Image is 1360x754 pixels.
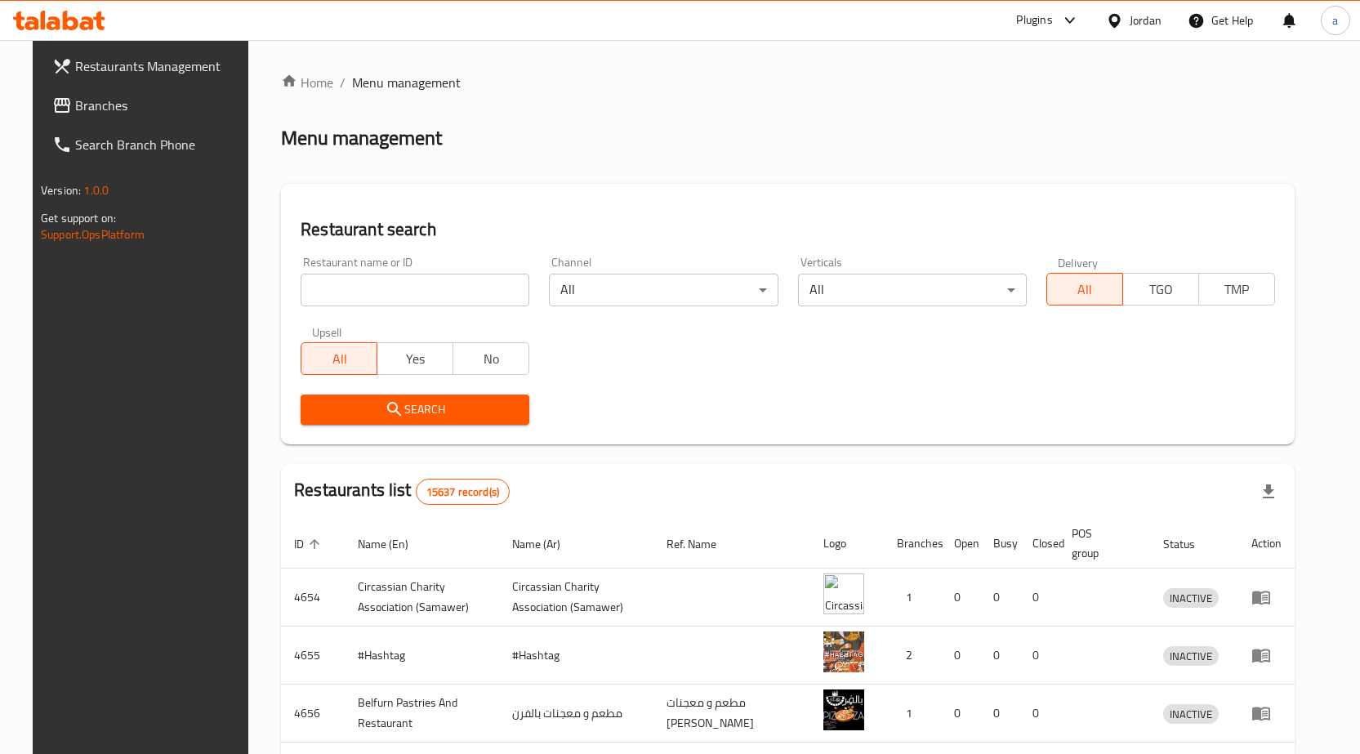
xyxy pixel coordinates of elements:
[294,534,325,554] span: ID
[1238,519,1295,569] th: Action
[1058,257,1099,268] label: Delivery
[1332,11,1338,29] span: a
[1163,534,1216,554] span: Status
[281,73,1295,92] nav: breadcrumb
[512,534,582,554] span: Name (Ar)
[1198,273,1275,306] button: TMP
[1251,645,1282,665] div: Menu
[453,342,529,375] button: No
[83,180,109,201] span: 1.0.0
[281,73,333,92] a: Home
[281,627,345,685] td: 4655
[345,685,499,743] td: Belfurn Pastries And Restaurant
[1163,588,1219,608] div: INACTIVE
[417,484,509,500] span: 15637 record(s)
[358,534,430,554] span: Name (En)
[499,569,653,627] td: ​Circassian ​Charity ​Association​ (Samawer)
[1249,472,1288,511] div: Export file
[1251,703,1282,723] div: Menu
[884,627,941,685] td: 2
[41,180,81,201] span: Version:
[41,207,116,229] span: Get support on:
[1054,278,1117,301] span: All
[39,47,260,86] a: Restaurants Management
[75,56,247,76] span: Restaurants Management
[980,627,1019,685] td: 0
[340,73,346,92] li: /
[75,96,247,115] span: Branches
[1163,646,1219,666] div: INACTIVE
[301,395,529,425] button: Search
[1163,647,1219,666] span: INACTIVE
[460,347,523,371] span: No
[39,125,260,164] a: Search Branch Phone
[1072,524,1130,563] span: POS group
[308,347,371,371] span: All
[549,274,778,306] div: All
[41,224,145,245] a: Support.OpsPlatform
[314,399,516,420] span: Search
[301,274,529,306] input: Search for restaurant name or ID..
[941,519,980,569] th: Open
[377,342,453,375] button: Yes
[1163,705,1219,724] span: INACTIVE
[980,519,1019,569] th: Busy
[75,135,247,154] span: Search Branch Phone
[281,685,345,743] td: 4656
[884,569,941,627] td: 1
[384,347,447,371] span: Yes
[823,631,864,672] img: #Hashtag
[39,86,260,125] a: Branches
[810,519,884,569] th: Logo
[980,685,1019,743] td: 0
[1163,589,1219,608] span: INACTIVE
[1130,278,1193,301] span: TGO
[1046,273,1123,306] button: All
[312,326,342,337] label: Upsell
[941,685,980,743] td: 0
[301,217,1275,242] h2: Restaurant search
[798,274,1027,306] div: All
[345,569,499,627] td: ​Circassian ​Charity ​Association​ (Samawer)
[1016,11,1052,30] div: Plugins
[823,689,864,730] img: Belfurn Pastries And Restaurant
[667,534,738,554] span: Ref. Name
[1019,519,1059,569] th: Closed
[1163,704,1219,724] div: INACTIVE
[653,685,810,743] td: مطعم و معجنات [PERSON_NAME]
[980,569,1019,627] td: 0
[884,685,941,743] td: 1
[1130,11,1162,29] div: Jordan
[345,627,499,685] td: #Hashtag
[823,573,864,614] img: ​Circassian ​Charity ​Association​ (Samawer)
[281,125,442,151] h2: Menu management
[941,627,980,685] td: 0
[884,519,941,569] th: Branches
[416,479,510,505] div: Total records count
[1019,569,1059,627] td: 0
[352,73,461,92] span: Menu management
[1251,587,1282,607] div: Menu
[301,342,377,375] button: All
[499,627,653,685] td: #Hashtag
[1019,627,1059,685] td: 0
[1122,273,1199,306] button: TGO
[1206,278,1269,301] span: TMP
[941,569,980,627] td: 0
[1019,685,1059,743] td: 0
[499,685,653,743] td: مطعم و معجنات بالفرن
[294,478,510,505] h2: Restaurants list
[281,569,345,627] td: 4654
